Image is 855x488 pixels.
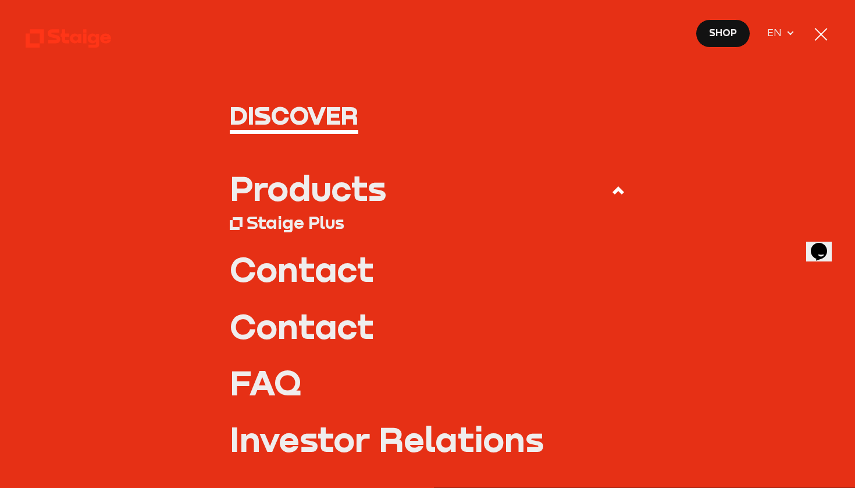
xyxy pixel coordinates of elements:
a: Staige Plus [230,211,625,235]
a: Investor Relations [230,422,625,456]
a: FAQ [230,365,625,399]
span: Shop [709,25,737,40]
a: Contact [230,309,625,343]
iframe: chat widget [806,227,843,261]
a: Shop [696,19,750,48]
div: Staige Plus [247,212,344,234]
span: EN [767,25,786,40]
div: Products [230,171,386,205]
a: Contact [230,252,625,286]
